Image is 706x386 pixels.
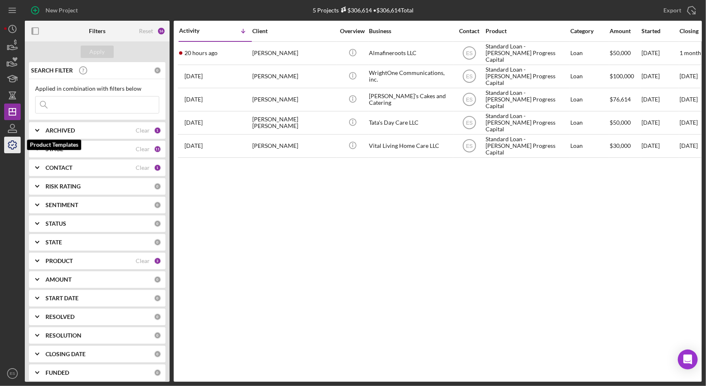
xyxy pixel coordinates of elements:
div: Standard Loan - [PERSON_NAME] Progress Capital [486,89,568,111]
div: 1 [154,127,161,134]
div: Standard Loan - [PERSON_NAME] Progress Capital [486,112,568,134]
div: Business [369,28,452,34]
time: 2025-09-22 15:58 [184,73,203,80]
div: [DATE] [641,65,679,87]
b: AMOUNT [45,276,72,283]
b: START DATE [45,295,79,302]
time: 2025-09-03 14:44 [184,119,203,126]
b: PRODUCT [45,258,73,264]
div: [DATE] [641,135,679,157]
b: CLOSING DATE [45,351,86,357]
div: Client [252,28,335,34]
div: 0 [154,276,161,283]
div: Clear [136,258,150,264]
span: $30,000 [610,142,631,149]
div: Tata's Day Care LLC [369,112,452,134]
b: STAGE [45,146,63,152]
div: [PERSON_NAME] [PERSON_NAME] [252,112,335,134]
div: [DATE] [641,112,679,134]
b: RESOLVED [45,314,74,320]
div: Applied in combination with filters below [35,85,159,92]
span: $50,000 [610,119,631,126]
div: Vital Living Home Care LLC [369,135,452,157]
div: 0 [154,313,161,321]
div: Standard Loan - [PERSON_NAME] Progress Capital [486,65,568,87]
div: [PERSON_NAME] [252,42,335,64]
div: $306,614 [339,7,372,14]
div: Almafineroots LLC [369,42,452,64]
div: Reset [139,28,153,34]
div: 0 [154,201,161,209]
time: [DATE] [680,119,698,126]
div: Clear [136,127,150,134]
div: Standard Loan - [PERSON_NAME] Progress Capital [486,42,568,64]
b: ARCHIVED [45,127,75,134]
div: WrightOne Communications, inc. [369,65,452,87]
div: Activity [179,27,215,34]
div: Apply [90,46,105,58]
button: Export [655,2,702,19]
time: [DATE] [680,96,698,103]
div: [PERSON_NAME] [252,135,335,157]
text: ES [466,97,472,103]
div: Loan [570,42,609,64]
div: [DATE] [641,89,679,111]
div: Standard Loan - [PERSON_NAME] Progress Capital [486,135,568,157]
div: Clear [136,164,150,171]
div: 0 [154,369,161,376]
b: RESOLUTION [45,332,81,339]
b: FUNDED [45,369,69,376]
div: Export [663,2,681,19]
div: 0 [154,183,161,190]
div: 0 [154,220,161,227]
div: 0 [154,67,161,74]
b: SENTIMENT [45,202,78,208]
div: 0 [154,294,161,302]
div: Loan [570,65,609,87]
button: Apply [81,46,114,58]
div: Open Intercom Messenger [678,350,698,369]
text: ES [10,372,15,376]
button: ES [4,365,21,382]
div: Amount [610,28,641,34]
div: [PERSON_NAME] [252,89,335,111]
div: 0 [154,239,161,246]
b: Filters [89,28,105,34]
text: ES [466,143,472,149]
b: CONTACT [45,164,72,171]
div: Loan [570,89,609,111]
div: 5 Projects • $306,614 Total [313,7,414,14]
b: STATE [45,239,62,246]
div: 0 [154,350,161,358]
button: New Project [25,2,86,19]
div: Category [570,28,609,34]
span: $76,614 [610,96,631,103]
time: 2025-10-02 22:26 [184,50,218,56]
div: 11 [154,145,161,153]
div: 0 [154,332,161,339]
text: ES [466,74,472,80]
div: Loan [570,112,609,134]
div: Contact [454,28,485,34]
div: Overview [337,28,368,34]
div: [PERSON_NAME]'s Cakes and Catering [369,89,452,111]
div: 16 [157,27,165,35]
text: ES [466,51,472,56]
div: [PERSON_NAME] [252,65,335,87]
div: Loan [570,135,609,157]
div: Clear [136,146,150,152]
b: SEARCH FILTER [31,67,73,74]
time: [DATE] [680,142,698,149]
div: Started [641,28,679,34]
span: $100,000 [610,72,634,80]
time: [DATE] [680,72,698,80]
div: 3 [154,257,161,265]
span: $50,000 [610,49,631,56]
div: New Project [45,2,78,19]
text: ES [466,120,472,126]
time: 1 month [680,49,701,56]
div: Product [486,28,568,34]
time: 2025-09-18 12:30 [184,96,203,103]
b: STATUS [45,220,66,227]
div: [DATE] [641,42,679,64]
